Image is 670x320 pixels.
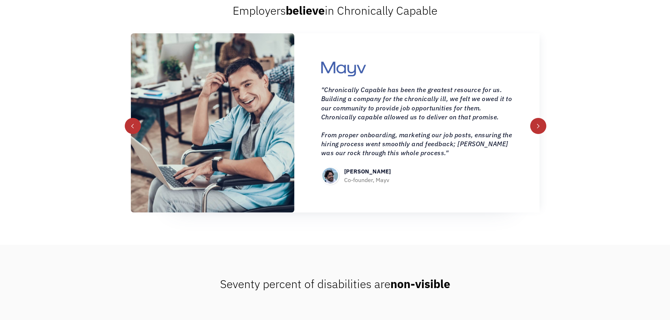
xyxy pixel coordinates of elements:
span: Seventy percent of disabilities are [220,276,450,291]
strong: [PERSON_NAME] [344,168,391,175]
strong: believe [286,3,325,18]
a: open lightbox [202,119,223,127]
div: 2 of 4 [131,33,540,212]
div: carousel [131,33,540,212]
blockquote: "Chronically Capable has been the greatest resource for us. Building a company for the chronicall... [321,85,513,158]
span: Employers in Chronically Capable [233,3,437,18]
div: Co-founder, Mayv [344,176,391,184]
img: Testimonial Image [131,33,294,212]
div: next slide [530,118,546,134]
div: previous slide [125,118,141,134]
strong: non-visible [390,276,450,291]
